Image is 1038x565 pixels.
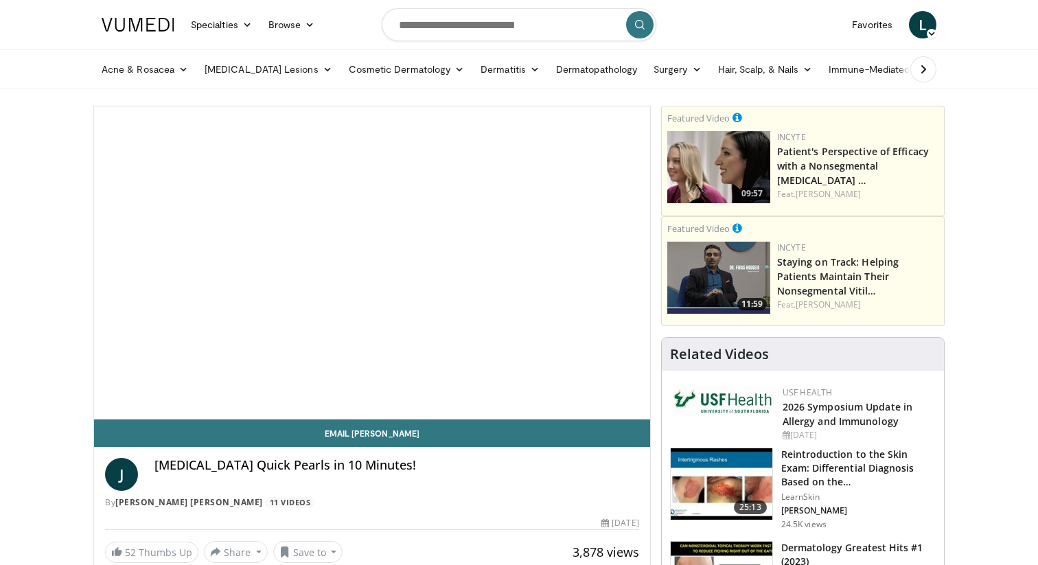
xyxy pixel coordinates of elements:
button: Save to [273,541,343,563]
span: 3,878 views [573,544,639,560]
a: Dermatitis [472,56,548,83]
img: 022c50fb-a848-4cac-a9d8-ea0906b33a1b.150x105_q85_crop-smart_upscale.jpg [671,448,772,520]
div: Feat. [777,299,938,311]
a: Acne & Rosacea [93,56,196,83]
a: Incyte [777,131,806,143]
video-js: Video Player [94,106,650,419]
div: [DATE] [783,429,933,441]
a: Dermatopathology [548,56,645,83]
a: 11:59 [667,242,770,314]
a: Surgery [645,56,710,83]
a: Hair, Scalp, & Nails [710,56,820,83]
span: 52 [125,546,136,559]
a: [PERSON_NAME] [796,188,861,200]
a: [MEDICAL_DATA] Lesions [196,56,341,83]
img: VuMedi Logo [102,18,174,32]
small: Featured Video [667,112,730,124]
a: Incyte [777,242,806,253]
h3: Reintroduction to the Skin Exam: Differential Diagnosis Based on the… [781,448,936,489]
a: J [105,458,138,491]
button: Share [204,541,268,563]
a: Favorites [844,11,901,38]
img: 6ba8804a-8538-4002-95e7-a8f8012d4a11.png.150x105_q85_autocrop_double_scale_upscale_version-0.2.jpg [673,387,776,417]
small: Featured Video [667,222,730,235]
a: 25:13 Reintroduction to the Skin Exam: Differential Diagnosis Based on the… LearnSkin [PERSON_NAM... [670,448,936,530]
a: 2026 Symposium Update in Allergy and Immunology [783,400,912,428]
a: L [909,11,936,38]
input: Search topics, interventions [382,8,656,41]
a: Patient's Perspective of Efficacy with a Nonsegmental [MEDICAL_DATA] … [777,145,929,187]
h4: Related Videos [670,346,769,362]
img: fe0751a3-754b-4fa7-bfe3-852521745b57.png.150x105_q85_crop-smart_upscale.jpg [667,242,770,314]
p: [PERSON_NAME] [781,505,936,516]
span: 09:57 [737,187,767,200]
a: Staying on Track: Helping Patients Maintain Their Nonsegmental Vitil… [777,255,899,297]
span: 25:13 [734,500,767,514]
p: LearnSkin [781,492,936,503]
div: By [105,496,639,509]
a: Specialties [183,11,260,38]
a: USF Health [783,387,833,398]
a: 11 Videos [265,497,315,509]
h4: [MEDICAL_DATA] Quick Pearls in 10 Minutes! [154,458,639,473]
img: 2c48d197-61e9-423b-8908-6c4d7e1deb64.png.150x105_q85_crop-smart_upscale.jpg [667,131,770,203]
a: Immune-Mediated [820,56,932,83]
div: Feat. [777,188,938,200]
a: [PERSON_NAME] [PERSON_NAME] [115,496,263,508]
a: 52 Thumbs Up [105,542,198,563]
span: 11:59 [737,298,767,310]
a: Email [PERSON_NAME] [94,419,650,447]
a: Browse [260,11,323,38]
a: [PERSON_NAME] [796,299,861,310]
a: Cosmetic Dermatology [341,56,472,83]
p: 24.5K views [781,519,827,530]
a: 09:57 [667,131,770,203]
div: [DATE] [601,517,638,529]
